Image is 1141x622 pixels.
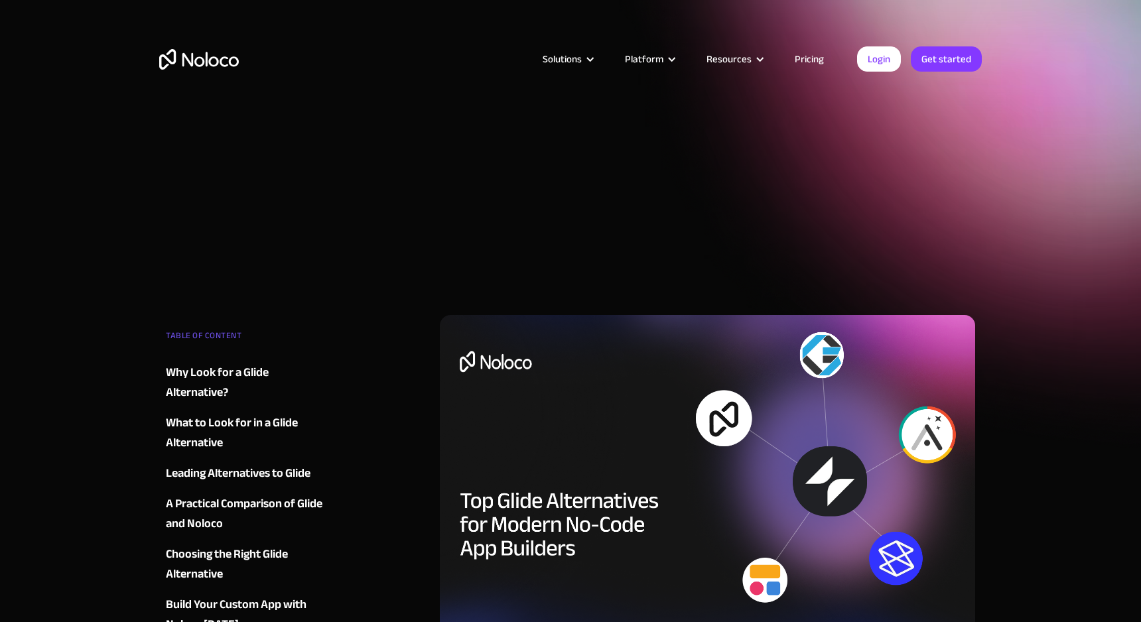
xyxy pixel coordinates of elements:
a: What to Look for in a Glide Alternative [166,413,326,453]
div: Resources [706,50,752,68]
a: Login [857,46,901,72]
div: Platform [608,50,690,68]
a: Pricing [778,50,840,68]
a: Why Look for a Glide Alternative? [166,363,326,403]
div: Solutions [543,50,582,68]
div: Resources [690,50,778,68]
div: TABLE OF CONTENT [166,326,326,352]
a: Choosing the Right Glide Alternative [166,544,326,584]
a: Leading Alternatives to Glide [166,464,326,483]
div: Solutions [526,50,608,68]
a: A Practical Comparison of Glide and Noloco [166,494,326,534]
a: home [159,49,239,70]
div: Leading Alternatives to Glide [166,464,310,483]
a: Get started [911,46,982,72]
div: Platform [625,50,663,68]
